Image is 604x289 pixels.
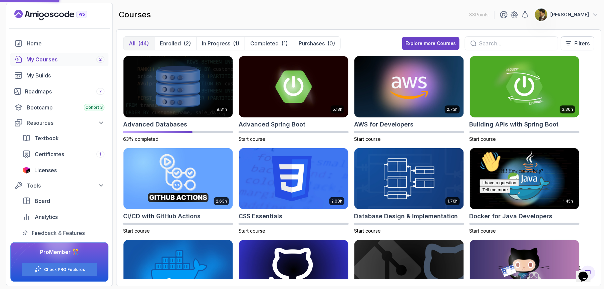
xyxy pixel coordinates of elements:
[281,39,288,47] div: (1)
[100,152,101,157] span: 1
[22,167,30,174] img: jetbrains icon
[123,136,159,142] span: 63% completed
[354,120,413,129] h2: AWS for Developers
[250,39,279,47] p: Completed
[562,107,573,112] p: 3.30h
[27,39,104,47] div: Home
[184,39,191,47] div: (2)
[119,9,151,20] h2: courses
[470,56,579,117] img: Building APIs with Spring Boot card
[535,8,548,21] img: user profile image
[34,134,59,142] span: Textbook
[35,150,64,158] span: Certificates
[216,199,227,204] p: 2.63h
[123,37,154,50] button: All(44)
[35,197,50,205] span: Board
[299,39,325,47] p: Purchases
[239,148,348,210] img: CSS Essentials card
[239,56,348,117] img: Advanced Spring Boot card
[3,20,66,25] span: Hi! How can we help?
[32,229,85,237] span: Feedback & Features
[44,267,85,272] a: Check PRO Features
[245,37,293,50] button: Completed(1)
[470,11,489,18] p: 88 Points
[129,39,135,47] p: All
[470,212,553,221] h2: Docker for Java Developers
[123,212,201,221] h2: CI/CD with GitHub Actions
[123,120,187,129] h2: Advanced Databases
[470,228,496,234] span: Start course
[479,39,553,47] input: Search...
[10,37,108,50] a: home
[575,39,590,47] p: Filters
[99,89,102,94] span: 7
[10,180,108,192] button: Tools
[333,107,342,112] p: 5.18h
[239,212,282,221] h2: CSS Essentials
[535,8,599,21] button: user profile image[PERSON_NAME]
[354,212,458,221] h2: Database Design & Implementation
[10,53,108,66] a: courses
[354,148,464,210] img: Database Design & Implementation card
[3,38,33,45] button: Tell me more
[3,3,123,45] div: 👋Hi! How can we help?I have a questionTell me more
[27,182,104,190] div: Tools
[354,136,381,142] span: Start course
[470,148,579,210] img: Docker for Java Developers card
[202,39,230,47] p: In Progress
[18,210,108,224] a: analytics
[576,262,597,282] iframe: chat widget
[196,37,245,50] button: In Progress(1)
[26,71,104,79] div: My Builds
[123,148,233,210] img: CI/CD with GitHub Actions card
[18,131,108,145] a: textbook
[331,199,342,204] p: 2.08h
[99,57,102,62] span: 2
[217,107,227,112] p: 8.31h
[354,228,381,234] span: Start course
[123,56,233,142] a: Advanced Databases card8.31hAdvanced Databases63% completed
[18,148,108,161] a: certificates
[26,55,104,63] div: My Courses
[447,199,458,204] p: 1.70h
[239,120,305,129] h2: Advanced Spring Boot
[18,194,108,208] a: board
[14,10,102,20] a: Landing page
[470,120,559,129] h2: Building APIs with Spring Boot
[21,263,97,276] button: Check PRO Features
[123,56,233,117] img: Advanced Databases card
[34,166,57,174] span: Licenses
[447,107,458,112] p: 2.73h
[123,228,150,234] span: Start course
[160,39,181,47] p: Enrolled
[3,3,24,24] img: :wave:
[354,56,464,117] img: AWS for Developers card
[327,39,335,47] div: (0)
[18,226,108,240] a: feedback
[402,37,460,50] button: Explore more Courses
[293,37,340,50] button: Purchases(0)
[18,164,108,177] a: licenses
[25,87,104,95] div: Roadmaps
[233,39,239,47] div: (1)
[27,119,104,127] div: Resources
[10,117,108,129] button: Resources
[10,101,108,114] a: bootcamp
[154,37,196,50] button: Enrolled(2)
[35,213,58,221] span: Analytics
[477,149,597,259] iframe: chat widget
[551,11,589,18] p: [PERSON_NAME]
[561,36,594,50] button: Filters
[239,136,265,142] span: Start course
[470,136,496,142] span: Start course
[239,228,265,234] span: Start course
[10,85,108,98] a: roadmaps
[405,40,456,47] div: Explore more Courses
[27,103,104,111] div: Bootcamp
[138,39,149,47] div: (44)
[3,31,42,38] button: I have a question
[10,69,108,82] a: builds
[85,105,103,110] span: Cohort 3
